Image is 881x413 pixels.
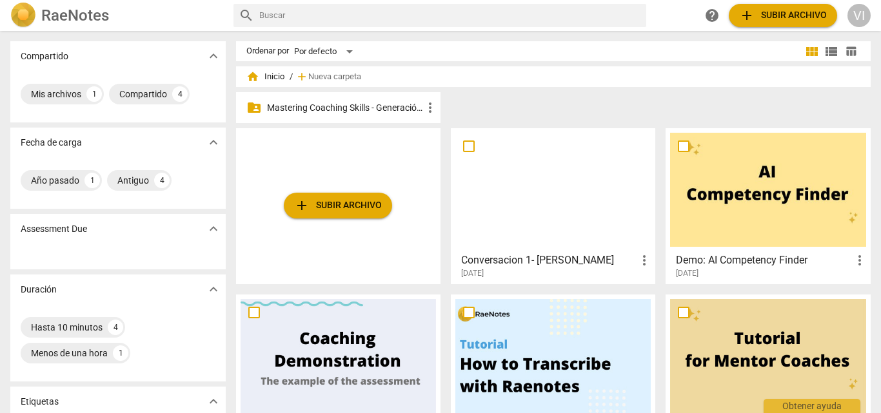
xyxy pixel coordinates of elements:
[21,136,82,149] p: Fecha de carga
[21,283,57,296] p: Duración
[294,198,382,213] span: Subir archivo
[804,44,820,59] span: view_module
[461,253,637,268] h3: Conversacion 1- Abril- Viviana
[422,100,438,115] span: more_vert
[117,174,149,187] div: Antiguo
[154,173,170,188] div: 4
[10,3,223,28] a: LogoRaeNotes
[246,70,259,83] span: home
[206,394,221,409] span: expand_more
[852,253,867,268] span: more_vert
[206,282,221,297] span: expand_more
[206,221,221,236] span: expand_more
[676,268,698,279] span: [DATE]
[10,3,36,28] img: Logo
[204,133,223,152] button: Mostrar más
[113,345,128,361] div: 1
[31,174,79,187] div: Año pasado
[21,222,87,236] p: Assessment Due
[84,173,100,188] div: 1
[290,72,293,82] span: /
[700,4,724,27] a: Obtener ayuda
[739,8,755,23] span: add
[246,46,289,56] div: Ordenar por
[284,193,392,218] button: Subir
[204,392,223,411] button: Mostrar más
[847,4,871,27] button: VI
[206,135,221,150] span: expand_more
[822,42,841,61] button: Lista
[824,44,839,59] span: view_list
[206,48,221,64] span: expand_more
[41,6,109,24] h2: RaeNotes
[802,42,822,61] button: Cuadrícula
[246,100,262,115] span: folder_shared
[764,399,860,413] div: Obtener ayuda
[259,5,642,26] input: Buscar
[31,347,108,360] div: Menos de una hora
[172,86,188,102] div: 4
[841,42,860,61] button: Tabla
[670,133,866,278] a: Demo: AI Competency Finder[DATE]
[294,41,357,62] div: Por defecto
[676,253,851,268] h3: Demo: AI Competency Finder
[239,8,254,23] span: search
[21,395,59,408] p: Etiquetas
[267,101,422,115] p: Mastering Coaching Skills - Generación 31
[308,72,361,82] span: Nueva carpeta
[704,8,720,23] span: help
[204,46,223,66] button: Mostrar más
[729,4,837,27] button: Subir
[739,8,827,23] span: Subir archivo
[246,70,284,83] span: Inicio
[455,133,651,278] a: Conversacion 1- [PERSON_NAME][DATE]
[119,88,167,101] div: Compartido
[31,88,81,101] div: Mis archivos
[204,280,223,299] button: Mostrar más
[86,86,102,102] div: 1
[204,219,223,238] button: Mostrar más
[108,320,123,335] div: 4
[637,253,652,268] span: more_vert
[31,321,103,334] div: Hasta 10 minutos
[21,50,68,63] p: Compartido
[461,268,484,279] span: [DATE]
[295,70,308,83] span: add
[294,198,310,213] span: add
[845,45,857,57] span: table_chart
